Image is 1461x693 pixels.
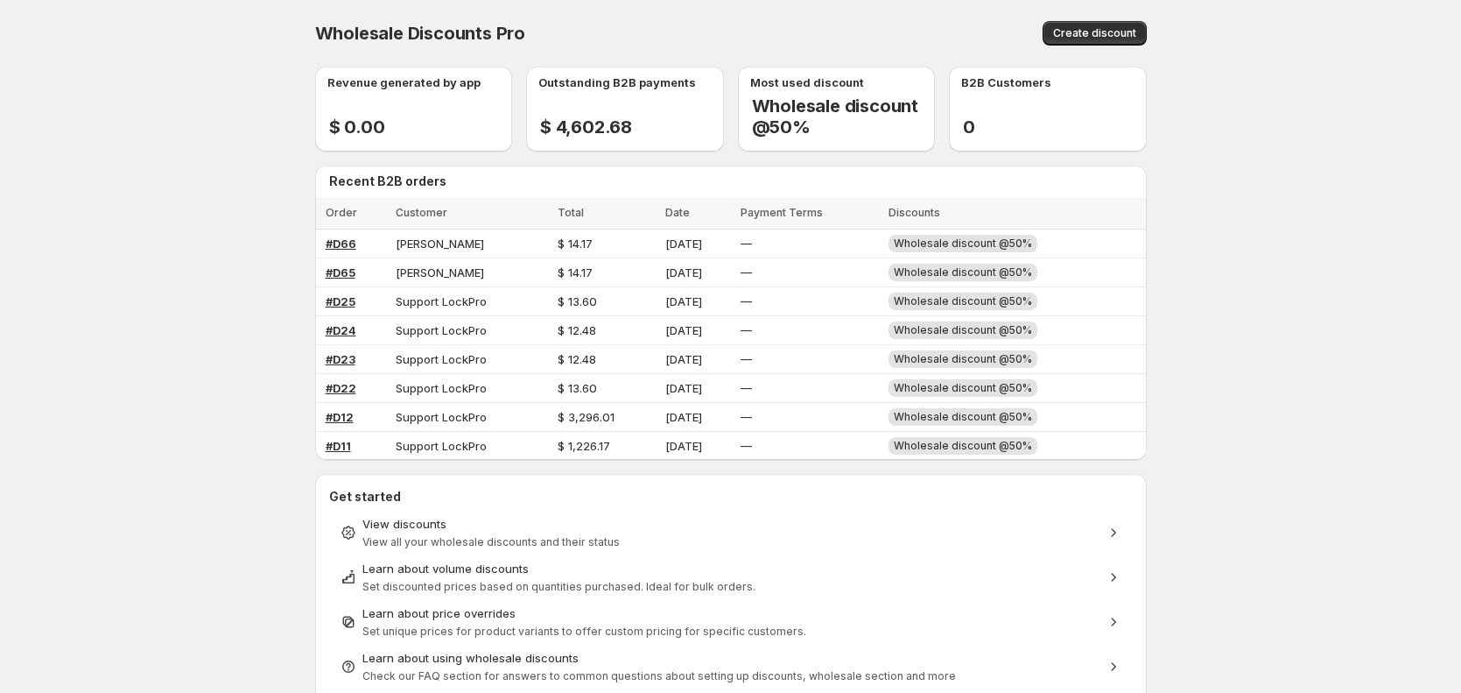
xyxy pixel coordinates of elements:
a: #D23 [326,352,355,366]
span: [DATE] [665,294,702,308]
p: B2B Customers [961,74,1051,91]
span: Payment Terms [741,206,823,219]
span: Discounts [889,206,940,219]
span: $ 1,226.17 [558,439,610,453]
span: — [741,294,752,308]
span: $ 13.60 [558,381,597,395]
span: Date [665,206,690,219]
div: Learn about using wholesale discounts [362,649,1099,667]
span: Order [326,206,357,219]
p: Most used discount [750,74,864,91]
h2: Recent B2B orders [329,173,1140,190]
span: Create discount [1053,26,1136,40]
span: Wholesale discount @50% [894,237,1032,250]
span: [DATE] [665,439,702,453]
span: Wholesale discount @50% [894,352,1032,365]
div: Learn about price overrides [362,605,1099,622]
span: — [741,352,752,366]
span: Wholesale discount @50% [894,294,1032,308]
p: Revenue generated by app [327,74,481,91]
span: $ 14.17 [558,265,593,279]
span: [PERSON_NAME] [396,237,484,251]
h2: 0 [963,117,1147,138]
span: Set unique prices for product variants to offer custom pricing for specific customers. [362,625,806,638]
button: Create discount [1043,21,1147,46]
span: Support LockPro [396,294,487,308]
span: Support LockPro [396,323,487,337]
a: #D24 [326,323,356,337]
span: — [741,410,752,424]
a: #D65 [326,265,355,279]
span: Support LockPro [396,381,487,395]
a: #D25 [326,294,355,308]
span: [DATE] [665,381,702,395]
a: #D12 [326,410,354,424]
span: Wholesale discount @50% [894,410,1032,423]
span: Wholesale discount @50% [894,265,1032,279]
span: [DATE] [665,237,702,251]
span: [PERSON_NAME] [396,265,484,279]
p: Outstanding B2B payments [538,74,696,91]
span: — [741,265,752,279]
span: $ 13.60 [558,294,597,308]
h2: Get started [329,488,1133,506]
span: [DATE] [665,265,702,279]
span: — [741,237,752,251]
span: Support LockPro [396,439,487,453]
a: #D11 [326,439,351,453]
span: $ 12.48 [558,352,596,366]
span: Wholesale Discounts Pro [315,23,525,44]
span: Support LockPro [396,352,487,366]
h2: Wholesale discount @50% [752,95,936,138]
span: [DATE] [665,410,702,424]
span: Wholesale discount @50% [894,323,1032,336]
div: Learn about volume discounts [362,560,1099,577]
span: Check our FAQ section for answers to common questions about setting up discounts, wholesale secti... [362,669,956,682]
span: $ 14.17 [558,237,593,251]
div: View discounts [362,515,1099,533]
span: Wholesale discount @50% [894,439,1032,452]
span: Total [558,206,584,219]
a: #D22 [326,381,356,395]
span: — [741,439,752,453]
span: $ 3,296.01 [558,410,615,424]
span: $ 12.48 [558,323,596,337]
h2: $ 4,602.68 [540,117,724,138]
a: #D66 [326,237,356,251]
span: [DATE] [665,352,702,366]
span: — [741,323,752,337]
span: Set discounted prices based on quantities purchased. Ideal for bulk orders. [362,580,755,593]
span: [DATE] [665,323,702,337]
span: — [741,381,752,395]
span: Customer [396,206,447,219]
span: Support LockPro [396,410,487,424]
h2: $ 0.00 [329,117,513,138]
span: View all your wholesale discounts and their status [362,535,620,548]
span: Wholesale discount @50% [894,381,1032,394]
